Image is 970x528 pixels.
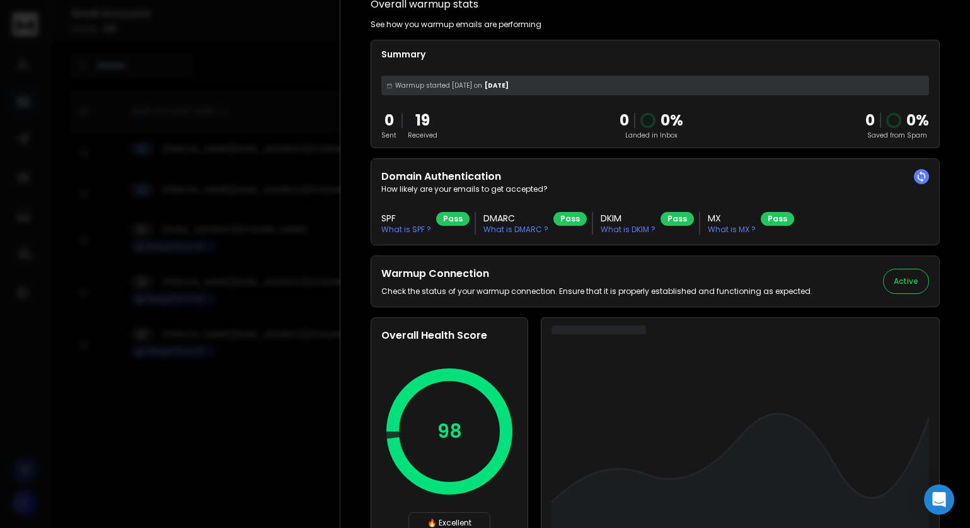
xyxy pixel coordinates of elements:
[408,110,437,131] p: 19
[381,110,396,131] p: 0
[436,212,470,226] div: Pass
[601,212,655,225] h3: DKIM
[483,212,548,225] h3: DMARC
[381,184,929,194] p: How likely are your emails to get accepted?
[708,212,756,225] h3: MX
[924,484,954,515] div: Open Intercom Messenger
[865,110,875,131] strong: 0
[601,225,655,235] p: What is DKIM ?
[395,81,482,90] span: Warmup started [DATE] on
[381,76,929,95] div: [DATE]
[371,20,541,30] p: See how you warmup emails are performing
[553,212,587,226] div: Pass
[620,110,629,131] p: 0
[883,269,929,294] button: Active
[381,212,431,225] h3: SPF
[761,212,794,226] div: Pass
[381,169,929,184] h2: Domain Authentication
[381,266,812,281] h2: Warmup Connection
[661,212,694,226] div: Pass
[483,225,548,235] p: What is DMARC ?
[661,110,683,131] p: 0 %
[381,225,431,235] p: What is SPF ?
[381,328,517,343] h2: Overall Health Score
[381,286,812,296] p: Check the status of your warmup connection. Ensure that it is properly established and functionin...
[865,131,929,140] p: Saved from Spam
[708,225,756,235] p: What is MX ?
[437,420,462,443] p: 98
[620,131,683,140] p: Landed in Inbox
[408,131,437,140] p: Received
[906,110,929,131] p: 0 %
[381,48,929,61] p: Summary
[381,131,396,140] p: Sent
